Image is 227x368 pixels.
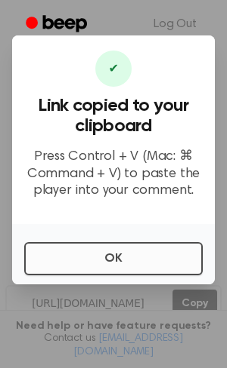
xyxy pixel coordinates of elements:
button: OK [24,242,203,275]
a: Log Out [138,6,212,42]
p: Press Control + V (Mac: ⌘ Command + V) to paste the player into your comment. [24,149,203,200]
a: Beep [15,10,101,39]
h3: Link copied to your clipboard [24,96,203,136]
div: ✔ [95,51,132,87]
